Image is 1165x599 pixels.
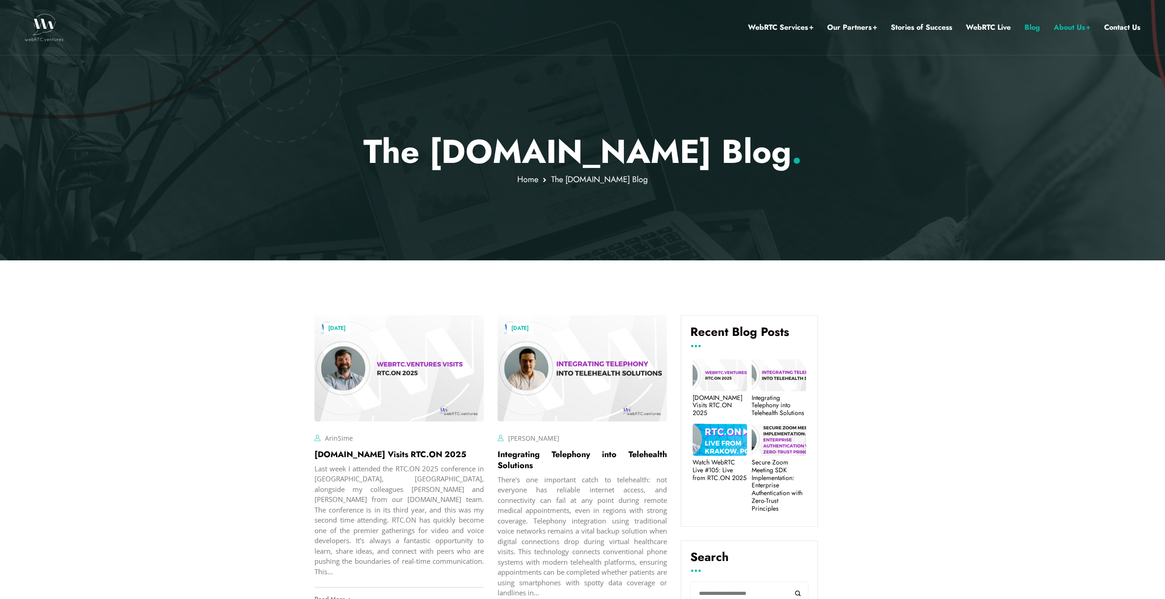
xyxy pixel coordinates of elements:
img: image [314,315,484,421]
a: WebRTC Services [748,22,813,33]
div: Last week I attended the RTC.ON 2025 conference in [GEOGRAPHIC_DATA], [GEOGRAPHIC_DATA], alongsid... [314,464,484,577]
a: WebRTC Live [966,22,1011,33]
a: [DOMAIN_NAME] Visits RTC.ON 2025 [314,448,466,460]
a: [PERSON_NAME] [508,434,559,443]
p: The [DOMAIN_NAME] Blog [314,132,851,171]
span: The [DOMAIN_NAME] Blog [551,173,648,185]
a: [DATE] [507,322,533,334]
h4: Recent Blog Posts [690,325,808,346]
a: Integrating Telephony into Telehealth Solutions [498,448,667,471]
a: Home [517,173,538,185]
a: Watch WebRTC Live #105: Live from RTC.ON 2025 [693,459,747,481]
div: There's one important catch to telehealth: not everyone has reliable internet access, and connect... [498,475,667,598]
span: . [791,128,802,175]
img: WebRTC.ventures [25,14,64,41]
a: [DATE] [324,322,350,334]
a: Stories of Success [891,22,952,33]
a: [DOMAIN_NAME] Visits RTC.ON 2025 [693,394,747,417]
a: Secure Zoom Meeting SDK Implementation: Enterprise Authentication with Zero-Trust Principles [752,459,806,513]
a: About Us [1054,22,1090,33]
a: Blog [1024,22,1040,33]
a: Integrating Telephony into Telehealth Solutions [752,394,806,417]
a: Our Partners [827,22,877,33]
label: Search [690,550,808,571]
a: Contact Us [1104,22,1140,33]
img: image [498,315,667,421]
a: ArinSime [325,434,353,443]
